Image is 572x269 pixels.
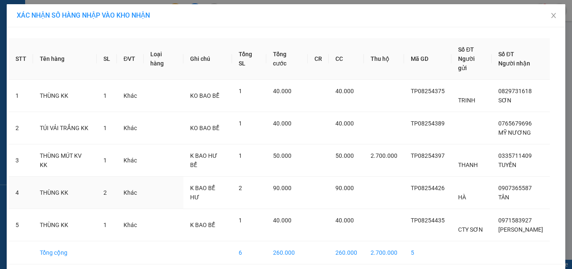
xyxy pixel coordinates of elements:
td: 2 [9,112,33,144]
td: 5 [404,241,451,264]
th: STT [9,38,33,80]
th: CR [308,38,329,80]
span: TÂN [498,194,509,201]
td: 4 [9,177,33,209]
span: 1 [239,217,242,224]
span: 1 [103,222,107,228]
span: TP08254375 [411,88,445,94]
td: THÙNG KK [33,177,97,209]
span: TRINH [458,97,475,104]
th: ĐVT [117,38,144,80]
td: Khác [117,112,144,144]
td: Khác [117,177,144,209]
span: MỸ NƯƠNG [498,129,531,136]
td: 1 [9,80,33,112]
span: [PERSON_NAME] [498,226,543,233]
span: K BAO BỂ HƯ [190,185,215,201]
span: 0765679696 [498,120,532,127]
td: TÚI VẢI TRẮNG KK [33,112,97,144]
span: 40.000 [273,217,291,224]
span: TP08254389 [411,120,445,127]
span: 40.000 [335,88,354,94]
td: Khác [117,144,144,177]
span: Số ĐT [498,51,514,57]
th: Ghi chú [183,38,232,80]
span: VP [PERSON_NAME] - [17,16,82,24]
span: 1 [103,92,107,99]
th: SL [97,38,117,80]
span: 1 [239,88,242,94]
span: K BAO BỂ [190,222,215,228]
span: GIAO: [3,55,69,63]
th: Tổng SL [232,38,267,80]
span: 40.000 [335,120,354,127]
th: Thu hộ [364,38,404,80]
span: 1 [103,125,107,131]
span: KO BAO BỂ [190,92,219,99]
span: 50.000 [273,152,291,159]
span: 0971583927 [498,217,532,224]
td: THÙNG MÚT KV KK [33,144,97,177]
td: 5 [9,209,33,241]
span: 40.000 [273,88,291,94]
span: XÁC NHẬN SỐ HÀNG NHẬP VÀO KHO NHẬN [17,11,150,19]
span: TP08254426 [411,185,445,191]
span: Người nhận [498,60,530,67]
span: 0907365587 [498,185,532,191]
strong: BIÊN NHẬN GỬI HÀNG [28,5,97,13]
span: K BAO HƯ BỂ [190,152,217,168]
span: KO BAO HƯ, BỂ [22,55,69,63]
span: 40.000 [273,120,291,127]
td: 260.000 [329,241,364,264]
td: 3 [9,144,33,177]
span: CTY SƠN [458,226,483,233]
td: 2.700.000 [364,241,404,264]
th: CC [329,38,364,80]
td: 6 [232,241,267,264]
th: Mã GD [404,38,451,80]
th: Tên hàng [33,38,97,80]
td: Khác [117,209,144,241]
span: SƠN [498,97,511,104]
button: Close [542,4,565,28]
span: Số ĐT [458,46,474,53]
span: KO BAO BỂ [190,125,219,131]
span: TUYỀN [498,162,516,168]
span: Người gửi [458,55,475,71]
span: close [550,12,557,19]
span: TP08254435 [411,217,445,224]
span: 90.000 [273,185,291,191]
span: 0335711409 [498,152,532,159]
p: NHẬN: [3,28,122,44]
span: 40.000 [335,217,354,224]
p: GỬI: [3,16,122,24]
span: TP08254397 [411,152,445,159]
span: 50.000 [335,152,354,159]
span: 2 [239,185,242,191]
span: 1 [239,152,242,159]
span: 1 [103,157,107,164]
span: HÀ [458,194,466,201]
th: Tổng cước [266,38,308,80]
span: 0932159474 - [3,45,60,53]
span: 2.700.000 [371,152,397,159]
span: 0829731618 [498,88,532,94]
span: THANH [458,162,478,168]
td: 260.000 [266,241,308,264]
td: Khác [117,80,144,112]
td: THÙNG KK [33,209,97,241]
th: Loại hàng [144,38,183,80]
span: HIỆP [45,45,60,53]
span: 1 [239,120,242,127]
td: THÙNG KK [33,80,97,112]
span: VP [PERSON_NAME] ([GEOGRAPHIC_DATA]) [3,28,84,44]
td: Tổng cộng [33,241,97,264]
span: 2 [103,189,107,196]
span: 90.000 [335,185,354,191]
